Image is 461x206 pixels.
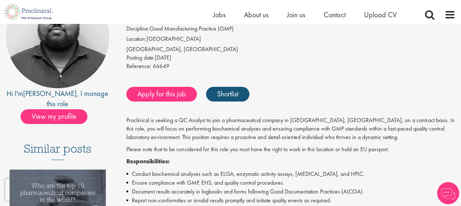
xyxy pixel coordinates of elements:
img: Chatbot [437,182,459,204]
span: 66649 [153,62,169,70]
strong: Responsibilities: [126,157,170,165]
span: Posting date: [126,54,155,61]
li: Document results accurately in logbooks and forms following Good Documentation Practices (ALCOA). [126,187,455,196]
div: [GEOGRAPHIC_DATA], [GEOGRAPHIC_DATA] [126,45,455,54]
li: [GEOGRAPHIC_DATA] [126,35,455,45]
label: Discipline: [126,25,150,33]
a: Jobs [213,10,226,19]
iframe: reCAPTCHA [5,179,99,201]
span: View my profile [21,109,87,124]
a: Upload CV [364,10,397,19]
h3: Similar posts [24,142,91,160]
li: Ensure compliance with GMP, EHS, and quality control procedures. [126,178,455,187]
li: Conduct biochemical analyses such as ELISA, enzymatic activity assays, [MEDICAL_DATA], and HPLC. [126,170,455,178]
a: Contact [324,10,346,19]
a: Apply for this job [126,87,197,102]
a: View my profile [21,111,95,120]
div: [DATE] [126,54,455,62]
div: Hi I'm , I manage this role [6,88,110,109]
label: Location: [126,35,147,43]
p: Proclinical is seeking a QC Analyst to join a pharmaceutical company in [GEOGRAPHIC_DATA], [GEOGR... [126,116,455,142]
p: Please note that to be considered for this role you must have the right to work in this location ... [126,145,455,154]
a: About us [244,10,269,19]
label: Reference: [126,62,151,71]
li: Report non-conformities or invalid results promptly and initiate quality events as required. [126,196,455,205]
li: Good Manufacturing Practice (GMP) [126,25,455,35]
a: Shortlist [206,87,249,102]
a: Join us [287,10,305,19]
a: [PERSON_NAME] [23,89,77,98]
